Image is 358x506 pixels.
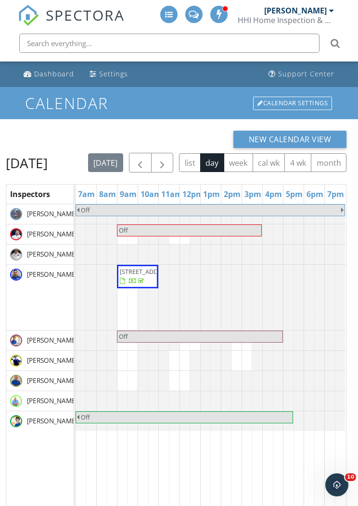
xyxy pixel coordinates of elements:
a: 11am [159,186,185,202]
img: resized_103945_1607186620487.jpeg [10,269,22,281]
h2: [DATE] [6,153,48,173]
button: 4 wk [284,153,311,172]
button: [DATE] [88,153,123,172]
button: Previous day [129,153,152,173]
button: list [179,153,201,172]
a: 10am [138,186,164,202]
span: [PERSON_NAME] [25,229,79,239]
h1: Calendar [25,95,333,111]
img: dsc07028.jpg [10,334,22,346]
span: [PERSON_NAME] "Captain" [PERSON_NAME] [25,376,162,385]
div: Support Center [278,69,334,78]
a: SPECTORA [18,13,125,33]
a: 5pm [283,186,305,202]
span: [PERSON_NAME] [25,356,79,365]
img: 8334a47d40204d029b6682c9b1fdee83.jpeg [10,228,22,240]
img: The Best Home Inspection Software - Spectora [18,5,39,26]
a: 1pm [201,186,222,202]
a: 6pm [304,186,326,202]
div: HHI Home Inspection & Pest Control [238,15,334,25]
a: 12pm [180,186,206,202]
img: img_7310_small.jpeg [10,355,22,367]
span: Inspectors [10,189,50,199]
a: Calendar Settings [252,96,333,111]
button: New Calendar View [233,131,347,148]
a: 8am [97,186,118,202]
div: [PERSON_NAME] [264,6,327,15]
span: [PERSON_NAME] [25,270,79,279]
span: SPECTORA [46,5,125,25]
img: img_0667.jpeg [10,248,22,260]
span: Off [119,332,128,341]
span: Off [81,413,90,421]
a: 9am [117,186,139,202]
span: [PERSON_NAME] [25,396,79,406]
button: Next day [151,153,174,173]
span: [STREET_ADDRESS] [120,267,174,276]
span: [PERSON_NAME] [25,249,79,259]
img: 20220425_103223.jpg [10,375,22,387]
a: 7am [76,186,97,202]
span: Off [119,226,128,234]
div: Settings [99,69,128,78]
button: day [200,153,224,172]
span: [PERSON_NAME] [25,335,79,345]
a: Support Center [265,65,338,83]
span: [PERSON_NAME] [25,209,79,219]
a: Settings [86,65,132,83]
input: Search everything... [19,34,320,53]
a: 2pm [221,186,243,202]
a: 3pm [242,186,264,202]
a: 7pm [325,186,346,202]
div: Dashboard [34,69,74,78]
img: jj.jpg [10,208,22,220]
span: 10 [345,473,356,481]
iframe: Intercom live chat [325,473,348,496]
span: Off [81,206,90,214]
a: 4pm [263,186,284,202]
button: month [311,153,346,172]
img: dsc06978.jpg [10,415,22,427]
a: Dashboard [20,65,78,83]
div: Calendar Settings [253,97,332,110]
button: week [224,153,253,172]
button: cal wk [253,153,285,172]
img: dsc08126.jpg [10,395,22,407]
span: [PERSON_NAME] [25,416,79,426]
